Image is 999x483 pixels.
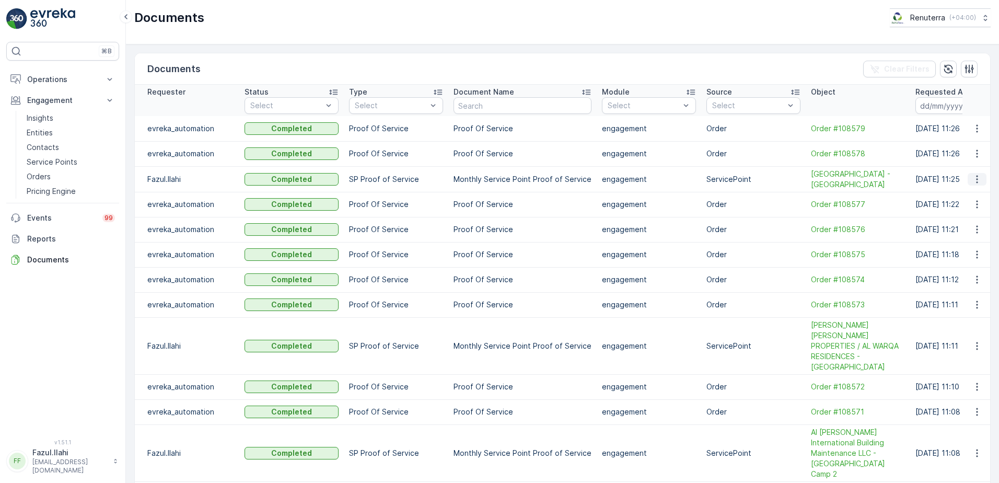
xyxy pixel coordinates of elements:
[6,208,119,228] a: Events99
[454,148,591,159] p: Proof Of Service
[811,199,905,210] span: Order #108577
[602,148,696,159] p: engagement
[602,123,696,134] p: engagement
[811,320,905,372] span: [PERSON_NAME] [PERSON_NAME] PROPERTIES / AL WARQA RESIDENCES - [GEOGRAPHIC_DATA]
[6,447,119,475] button: FFFazul.Ilahi[EMAIL_ADDRESS][DOMAIN_NAME]
[811,427,905,479] span: Al [PERSON_NAME] International Building Maintenance LLC - [GEOGRAPHIC_DATA] Camp 2
[454,87,514,97] p: Document Name
[602,300,696,310] p: engagement
[27,234,115,244] p: Reports
[706,249,800,260] p: Order
[32,458,108,475] p: [EMAIL_ADDRESS][DOMAIN_NAME]
[27,171,51,182] p: Orders
[915,87,966,97] p: Requested At
[250,100,322,111] p: Select
[454,97,591,114] input: Search
[454,123,591,134] p: Proof Of Service
[147,87,185,97] p: Requester
[245,298,339,311] button: Completed
[602,174,696,185] p: engagement
[245,87,269,97] p: Status
[6,69,119,90] button: Operations
[147,300,234,310] p: evreka_automation
[706,174,800,185] p: ServicePoint
[706,448,800,458] p: ServicePoint
[602,87,630,97] p: Module
[245,147,339,160] button: Completed
[245,340,339,352] button: Completed
[602,274,696,285] p: engagement
[30,8,75,29] img: logo_light-DOdMpM7g.png
[602,199,696,210] p: engagement
[349,174,443,185] p: SP Proof of Service
[27,142,59,153] p: Contacts
[349,249,443,260] p: Proof Of Service
[454,274,591,285] p: Proof Of Service
[27,128,53,138] p: Entities
[712,100,784,111] p: Select
[602,448,696,458] p: engagement
[863,61,936,77] button: Clear Filters
[349,199,443,210] p: Proof Of Service
[101,47,112,55] p: ⌘B
[147,199,234,210] p: evreka_automation
[22,140,119,155] a: Contacts
[811,123,905,134] a: Order #108579
[6,249,119,270] a: Documents
[454,300,591,310] p: Proof Of Service
[811,249,905,260] a: Order #108575
[147,123,234,134] p: evreka_automation
[349,148,443,159] p: Proof Of Service
[245,122,339,135] button: Completed
[147,148,234,159] p: evreka_automation
[104,214,113,222] p: 99
[706,341,800,351] p: ServicePoint
[602,382,696,392] p: engagement
[27,74,98,85] p: Operations
[271,199,312,210] p: Completed
[811,407,905,417] a: Order #108571
[147,341,234,351] p: Fazul.Ilahi
[271,249,312,260] p: Completed
[6,90,119,111] button: Engagement
[271,382,312,392] p: Completed
[9,453,26,469] div: FF
[349,448,443,458] p: SP Proof of Service
[454,448,591,458] p: Monthly Service Point Proof of Service
[890,8,991,27] button: Renuterra(+04:00)
[890,12,906,24] img: Screenshot_2024-07-26_at_13.33.01.png
[706,224,800,235] p: Order
[245,447,339,459] button: Completed
[271,224,312,235] p: Completed
[22,125,119,140] a: Entities
[454,249,591,260] p: Proof Of Service
[147,249,234,260] p: evreka_automation
[949,14,976,22] p: ( +04:00 )
[134,9,204,26] p: Documents
[147,174,234,185] p: Fazul.Ilahi
[811,274,905,285] a: Order #108574
[811,300,905,310] a: Order #108573
[706,274,800,285] p: Order
[271,448,312,458] p: Completed
[245,273,339,286] button: Completed
[915,97,987,114] input: dd/mm/yyyy
[706,123,800,134] p: Order
[811,148,905,159] a: Order #108578
[245,223,339,236] button: Completed
[355,100,427,111] p: Select
[454,199,591,210] p: Proof Of Service
[22,169,119,184] a: Orders
[884,64,930,74] p: Clear Filters
[147,62,201,76] p: Documents
[811,169,905,190] a: American Hospital -Oud Mehta
[349,382,443,392] p: Proof Of Service
[454,174,591,185] p: Monthly Service Point Proof of Service
[349,407,443,417] p: Proof Of Service
[32,447,108,458] p: Fazul.Ilahi
[454,341,591,351] p: Monthly Service Point Proof of Service
[602,249,696,260] p: engagement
